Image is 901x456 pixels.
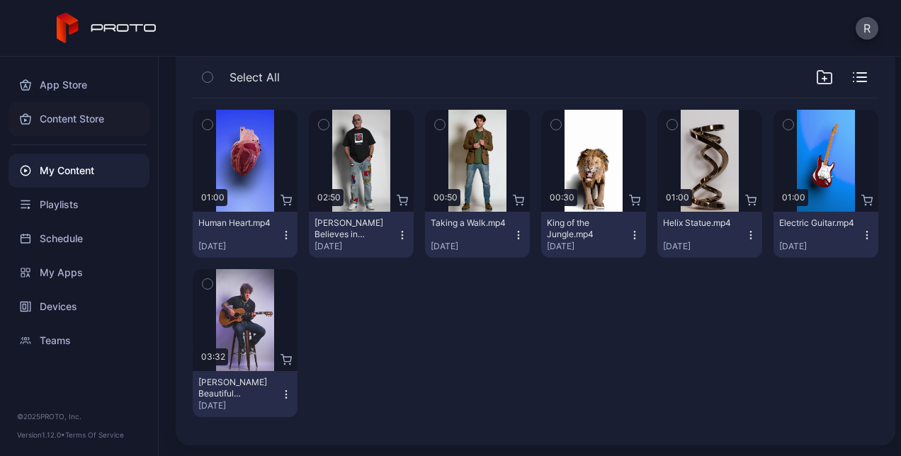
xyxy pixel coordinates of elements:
a: Playlists [8,188,149,222]
button: Electric Guitar.mp4[DATE] [773,212,878,258]
div: [DATE] [198,241,280,252]
div: [DATE] [198,400,280,411]
span: Version 1.12.0 • [17,431,65,439]
button: [PERSON_NAME] Beautiful Disaster.mp4[DATE] [193,371,297,417]
div: Human Heart.mp4 [198,217,276,229]
a: App Store [8,68,149,102]
div: [DATE] [314,241,397,252]
button: [PERSON_NAME] Believes in Proto.mp4[DATE] [309,212,414,258]
a: Schedule [8,222,149,256]
div: [DATE] [547,241,629,252]
button: Human Heart.mp4[DATE] [193,212,297,258]
div: Howie Mandel Believes in Proto.mp4 [314,217,392,240]
span: Select All [229,69,280,86]
div: King of the Jungle.mp4 [547,217,625,240]
a: My Content [8,154,149,188]
button: R [856,17,878,40]
a: Terms Of Service [65,431,124,439]
div: Billy Morrison's Beautiful Disaster.mp4 [198,377,276,399]
div: © 2025 PROTO, Inc. [17,411,141,422]
button: King of the Jungle.mp4[DATE] [541,212,646,258]
button: Helix Statue.mp4[DATE] [657,212,762,258]
div: Electric Guitar.mp4 [779,217,857,229]
div: [DATE] [431,241,513,252]
div: Helix Statue.mp4 [663,217,741,229]
a: Content Store [8,102,149,136]
a: Devices [8,290,149,324]
div: [DATE] [663,241,745,252]
a: Teams [8,324,149,358]
div: Taking a Walk.mp4 [431,217,509,229]
a: My Apps [8,256,149,290]
button: Taking a Walk.mp4[DATE] [425,212,530,258]
div: [DATE] [779,241,861,252]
